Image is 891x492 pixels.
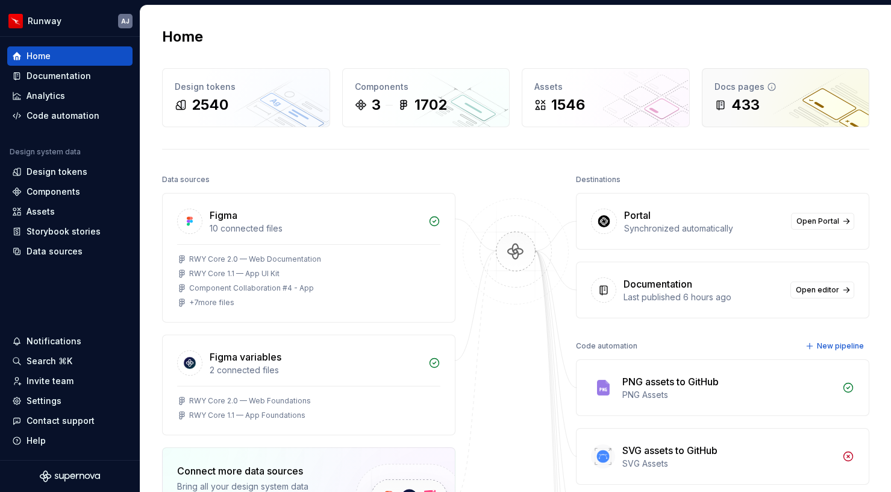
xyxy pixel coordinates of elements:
[7,106,133,125] a: Code automation
[7,391,133,411] a: Settings
[10,147,81,157] div: Design system data
[802,338,869,355] button: New pipeline
[791,213,854,230] a: Open Portal
[7,202,133,221] a: Assets
[622,374,719,389] div: PNG assets to GitHub
[192,95,228,115] div: 2540
[7,371,133,391] a: Invite team
[210,350,281,364] div: Figma variables
[622,389,835,401] div: PNG Assets
[622,443,717,458] div: SVG assets to GitHub
[355,81,498,93] div: Components
[189,269,280,279] div: RWY Core 1.1 — App UI Kit
[177,464,335,478] div: Connect more data sources
[210,364,421,376] div: 2 connected files
[27,335,81,347] div: Notifications
[162,335,455,435] a: Figma variables2 connected filesRWY Core 2.0 — Web FoundationsRWY Core 1.1 — App Foundations
[27,206,55,218] div: Assets
[624,291,783,303] div: Last published 6 hours ago
[40,470,100,482] svg: Supernova Logo
[189,283,314,293] div: Component Collaboration #4 - App
[796,216,839,226] span: Open Portal
[7,411,133,430] button: Contact support
[189,411,305,420] div: RWY Core 1.1 — App Foundations
[27,70,91,82] div: Documentation
[7,242,133,261] a: Data sources
[27,225,101,238] div: Storybook stories
[534,81,677,93] div: Assets
[522,68,690,127] a: Assets1546
[121,16,130,26] div: AJ
[27,166,87,178] div: Design tokens
[175,81,317,93] div: Design tokens
[27,110,99,122] div: Code automation
[8,14,23,28] img: 6b187050-a3ed-48aa-8485-808e17fcee26.png
[817,341,864,351] span: New pipeline
[210,222,421,235] div: 10 connected files
[162,193,455,323] a: Figma10 connected filesRWY Core 2.0 — Web DocumentationRWY Core 1.1 — App UI KitComponent Collabo...
[27,435,46,447] div: Help
[714,81,857,93] div: Docs pages
[2,8,137,34] button: RunwayAJ
[624,222,784,235] div: Synchronized automatically
[162,68,330,127] a: Design tokens2540
[162,27,203,46] h2: Home
[27,375,73,387] div: Invite team
[7,46,133,66] a: Home
[372,95,381,115] div: 3
[210,208,237,222] div: Figma
[7,162,133,181] a: Design tokens
[7,352,133,371] button: Search ⌘K
[7,332,133,351] button: Notifications
[7,66,133,86] a: Documentation
[162,171,210,188] div: Data sources
[702,68,870,127] a: Docs pages433
[27,395,61,407] div: Settings
[790,282,854,298] a: Open editor
[576,338,637,355] div: Code automation
[28,15,61,27] div: Runway
[624,277,692,291] div: Documentation
[27,90,65,102] div: Analytics
[189,298,234,307] div: + 7 more files
[414,95,447,115] div: 1702
[27,245,83,257] div: Data sources
[189,396,311,406] div: RWY Core 2.0 — Web Foundations
[796,285,839,295] span: Open editor
[189,254,321,264] div: RWY Core 2.0 — Web Documentation
[7,222,133,241] a: Storybook stories
[7,431,133,450] button: Help
[27,50,51,62] div: Home
[27,355,72,367] div: Search ⌘K
[622,458,835,470] div: SVG Assets
[576,171,621,188] div: Destinations
[551,95,585,115] div: 1546
[7,86,133,106] a: Analytics
[7,182,133,201] a: Components
[27,186,80,198] div: Components
[27,415,95,427] div: Contact support
[342,68,510,127] a: Components31702
[624,208,651,222] div: Portal
[731,95,760,115] div: 433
